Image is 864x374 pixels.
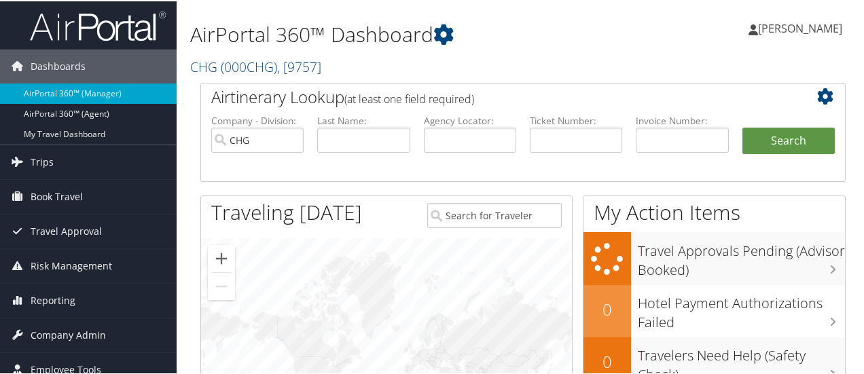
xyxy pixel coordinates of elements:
span: , [ 9757 ] [277,56,321,75]
span: Company Admin [31,317,106,351]
label: Invoice Number: [636,113,728,126]
label: Last Name: [317,113,410,126]
button: Search [742,126,835,153]
span: Reporting [31,282,75,316]
h3: Travel Approvals Pending (Advisor Booked) [638,233,845,278]
h1: AirPortal 360™ Dashboard [190,19,634,48]
a: [PERSON_NAME] [749,7,856,48]
a: Travel Approvals Pending (Advisor Booked) [583,231,845,283]
span: Dashboards [31,48,86,82]
a: CHG [190,56,321,75]
span: Risk Management [31,248,112,282]
label: Agency Locator: [424,113,516,126]
span: [PERSON_NAME] [758,20,842,35]
h2: Airtinerary Lookup [211,84,781,107]
input: Search for Traveler [427,202,561,227]
img: airportal-logo.png [30,9,166,41]
label: Company - Division: [211,113,304,126]
button: Zoom in [208,244,235,271]
h1: Traveling [DATE] [211,197,362,225]
button: Zoom out [208,272,235,299]
span: ( 000CHG ) [221,56,277,75]
h2: 0 [583,297,631,320]
span: (at least one field required) [344,90,474,105]
h2: 0 [583,349,631,372]
label: Ticket Number: [530,113,622,126]
span: Book Travel [31,179,83,212]
span: Trips [31,144,54,178]
span: Travel Approval [31,213,102,247]
h3: Hotel Payment Authorizations Failed [638,286,845,331]
a: 0Hotel Payment Authorizations Failed [583,284,845,336]
h1: My Action Items [583,197,845,225]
